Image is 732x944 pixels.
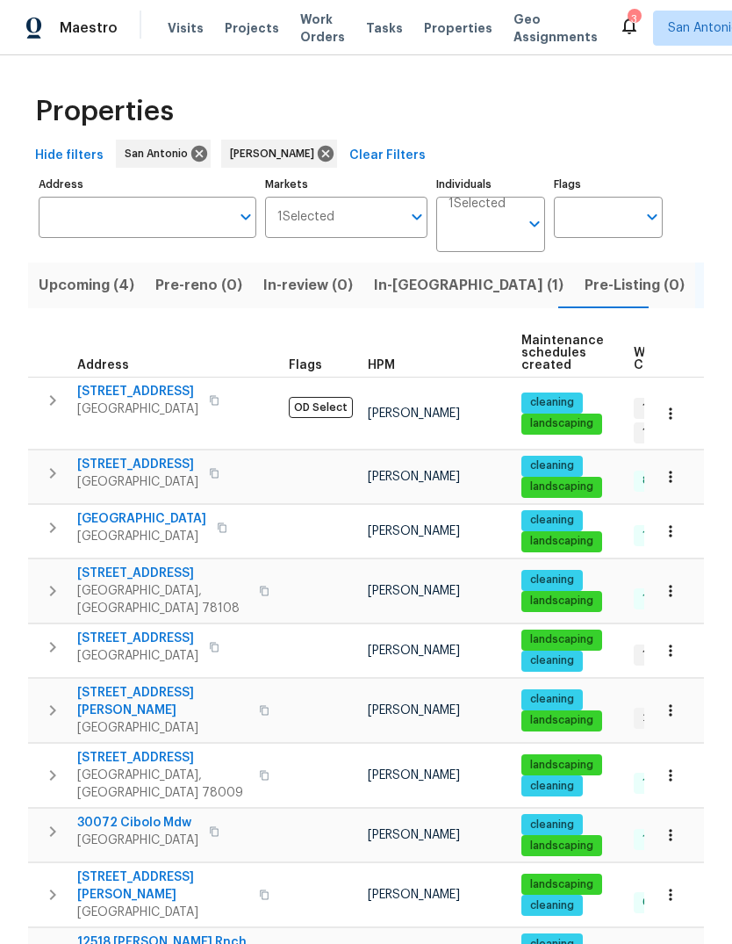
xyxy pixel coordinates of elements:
span: Properties [424,19,492,37]
span: [STREET_ADDRESS] [77,383,198,400]
span: landscaping [523,713,600,728]
span: 1 WIP [635,400,675,415]
span: landscaping [523,758,600,773]
span: cleaning [523,513,581,528]
span: Geo Assignments [513,11,598,46]
span: Upcoming (4) [39,273,134,298]
span: cleaning [523,573,581,587]
span: Address [77,359,129,371]
span: [GEOGRAPHIC_DATA], [GEOGRAPHIC_DATA] 78009 [77,767,248,802]
span: [STREET_ADDRESS] [77,456,198,473]
span: Projects [225,19,279,37]
span: cleaning [523,458,581,473]
div: [PERSON_NAME] [221,140,337,168]
span: cleaning [523,692,581,707]
label: Address [39,179,256,190]
span: Clear Filters [349,145,426,167]
span: [GEOGRAPHIC_DATA] [77,400,198,418]
button: Open [233,205,258,229]
span: [GEOGRAPHIC_DATA] [77,719,248,737]
span: cleaning [523,779,581,794]
span: 1 WIP [635,647,675,662]
span: Visits [168,19,204,37]
span: [STREET_ADDRESS] [77,565,248,582]
span: [STREET_ADDRESS] [77,749,248,767]
span: 11 Done [635,528,688,543]
span: Pre-Listing (0) [585,273,685,298]
div: 3 [628,11,640,28]
span: [PERSON_NAME] [368,407,460,420]
span: In-[GEOGRAPHIC_DATA] (1) [374,273,563,298]
span: 6 Done [635,895,686,910]
span: cleaning [523,653,581,668]
span: [PERSON_NAME] [368,769,460,782]
span: Maintenance schedules created [521,335,604,371]
button: Open [405,205,429,229]
span: 1 Selected [449,197,506,212]
span: In-review (0) [263,273,353,298]
span: Flags [289,359,322,371]
span: [PERSON_NAME] [368,585,460,597]
span: [PERSON_NAME] [368,471,460,483]
span: Maestro [60,19,118,37]
button: Clear Filters [342,140,433,172]
span: [PERSON_NAME] [368,829,460,841]
span: [STREET_ADDRESS][PERSON_NAME] [77,684,248,719]
span: cleaning [523,818,581,832]
span: [GEOGRAPHIC_DATA] [77,904,248,921]
span: landscaping [523,534,600,549]
button: Hide filters [28,140,111,172]
span: cleaning [523,395,581,410]
span: [GEOGRAPHIC_DATA], [GEOGRAPHIC_DATA] 78108 [77,582,248,617]
span: 2 WIP [635,710,678,725]
span: San Antonio [125,145,195,162]
span: landscaping [523,416,600,431]
span: [PERSON_NAME] [368,525,460,537]
span: 1 Accepted [635,425,709,440]
span: Hide filters [35,145,104,167]
span: Work Orders [300,11,345,46]
span: [PERSON_NAME] [368,645,460,657]
button: Open [640,205,664,229]
span: [GEOGRAPHIC_DATA] [77,528,206,545]
span: Tasks [366,22,403,34]
span: [GEOGRAPHIC_DATA] [77,510,206,528]
span: landscaping [523,479,600,494]
span: 13 Done [635,591,691,606]
span: OD Select [289,397,353,418]
span: [STREET_ADDRESS][PERSON_NAME] [77,868,248,904]
span: [PERSON_NAME] [230,145,321,162]
span: Properties [35,103,174,120]
label: Individuals [436,179,545,190]
span: landscaping [523,632,600,647]
label: Markets [265,179,428,190]
span: 10 Done [635,832,692,847]
span: [STREET_ADDRESS] [77,630,198,647]
span: [GEOGRAPHIC_DATA] [77,473,198,491]
span: 30072 Cibolo Mdw [77,814,198,832]
span: cleaning [523,898,581,913]
span: landscaping [523,594,600,609]
span: 12 Done [635,775,691,790]
div: San Antonio [116,140,211,168]
span: HPM [368,359,395,371]
span: landscaping [523,839,600,854]
span: Pre-reno (0) [155,273,242,298]
span: landscaping [523,877,600,892]
span: [PERSON_NAME] [368,889,460,901]
span: 1 Selected [277,210,334,225]
span: [PERSON_NAME] [368,704,460,717]
span: [GEOGRAPHIC_DATA] [77,647,198,665]
span: [GEOGRAPHIC_DATA] [77,832,198,849]
button: Open [522,212,547,236]
span: 8 Done [635,473,686,488]
label: Flags [554,179,663,190]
